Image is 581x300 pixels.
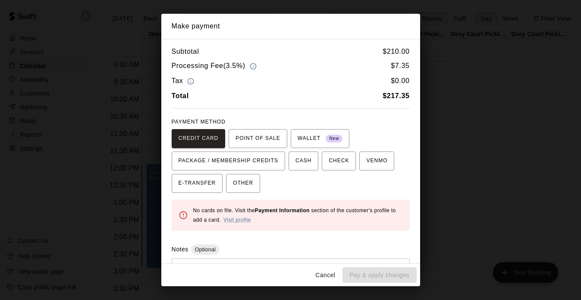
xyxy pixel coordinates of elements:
[172,246,188,253] label: Notes
[298,132,343,145] span: WALLET
[172,119,226,125] span: PAYMENT METHOD
[329,154,349,168] span: CHECK
[311,267,339,283] button: Cancel
[289,152,318,170] button: CASH
[359,152,394,170] button: VENMO
[172,92,189,99] b: Total
[326,133,342,145] span: New
[383,46,409,57] h6: $ 210.00
[172,152,286,170] button: PACKAGE / MEMBERSHIP CREDITS
[391,60,409,72] h6: $ 7.35
[179,132,219,145] span: CREDIT CARD
[291,129,350,148] button: WALLET New
[193,207,396,223] span: No cards on file. Visit the section of the customer's profile to add a card.
[226,174,260,193] button: OTHER
[172,46,199,57] h6: Subtotal
[383,92,409,99] b: $ 217.35
[172,60,259,72] h6: Processing Fee ( 3.5% )
[223,217,251,223] a: Visit profile
[161,14,420,39] h2: Make payment
[191,246,219,253] span: Optional
[229,129,287,148] button: POINT OF SALE
[233,176,253,190] span: OTHER
[255,207,310,213] b: Payment Information
[179,154,279,168] span: PACKAGE / MEMBERSHIP CREDITS
[172,174,223,193] button: E-TRANSFER
[322,152,356,170] button: CHECK
[172,129,226,148] button: CREDIT CARD
[179,176,216,190] span: E-TRANSFER
[172,75,197,87] h6: Tax
[391,75,409,87] h6: $ 0.00
[366,154,387,168] span: VENMO
[295,154,311,168] span: CASH
[236,132,280,145] span: POINT OF SALE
